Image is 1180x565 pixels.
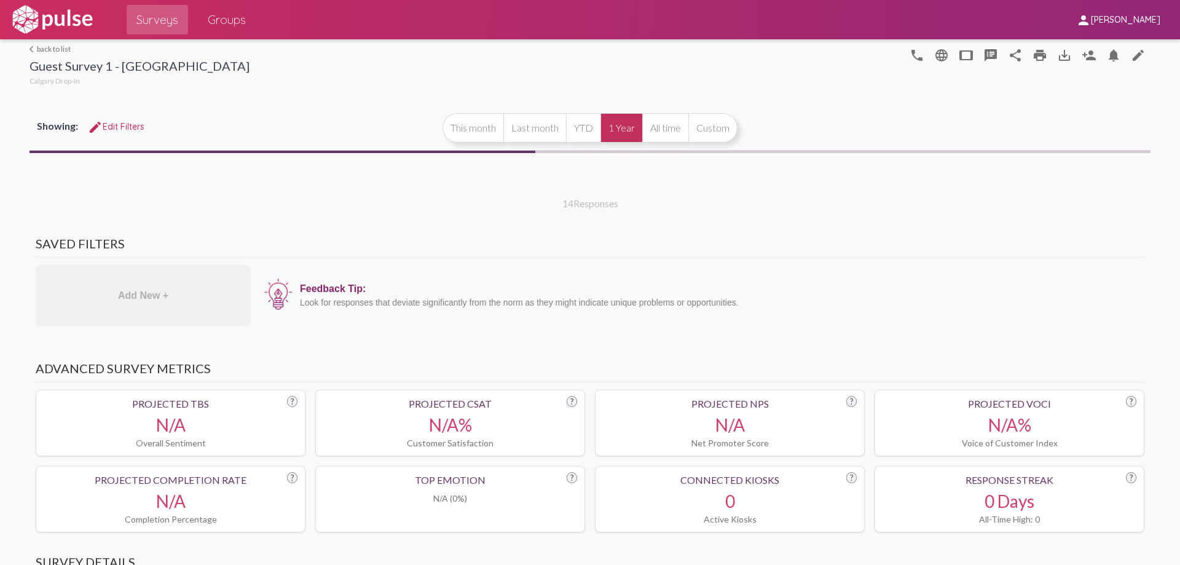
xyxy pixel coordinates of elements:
[1082,48,1096,63] mat-icon: Person
[846,396,857,407] div: ?
[1076,13,1091,28] mat-icon: person
[883,398,1136,409] div: Projected VoCI
[1028,42,1052,67] a: print
[323,474,577,486] div: Top Emotion
[567,472,577,483] div: ?
[37,120,78,132] span: Showing:
[287,472,297,483] div: ?
[208,9,246,31] span: Groups
[562,197,618,209] div: Responses
[1032,48,1047,63] mat-icon: print
[44,514,297,524] div: Completion Percentage
[1091,15,1160,26] span: [PERSON_NAME]
[603,438,857,448] div: Net Promoter Score
[198,5,256,34] a: Groups
[29,76,80,85] span: Calgary Drop-In
[978,42,1003,67] button: speaker_notes
[323,414,577,435] div: N/A%
[44,398,297,409] div: Projected TBS
[934,48,949,63] mat-icon: language
[78,116,154,138] button: Edit FiltersEdit Filters
[566,113,600,143] button: YTD
[883,414,1136,435] div: N/A%
[1077,42,1101,67] button: Person
[1126,472,1136,483] div: ?
[263,277,294,312] img: icon12.png
[1101,42,1126,67] button: Bell
[603,414,857,435] div: N/A
[88,121,144,132] span: Edit Filters
[287,396,297,407] div: ?
[300,298,1138,307] div: Look for responses that deviate significantly from the norm as they might indicate unique problem...
[136,9,178,31] span: Surveys
[44,438,297,448] div: Overall Sentiment
[929,42,954,67] button: language
[10,4,95,35] img: white-logo.svg
[954,42,978,67] button: tablet
[600,113,642,143] button: 1 Year
[323,438,577,448] div: Customer Satisfaction
[959,48,974,63] mat-icon: tablet
[1126,42,1150,67] a: language
[603,474,857,486] div: Connected Kiosks
[688,113,737,143] button: Custom
[1126,396,1136,407] div: ?
[1131,48,1146,63] mat-icon: language
[1008,48,1023,63] mat-icon: Share
[910,48,924,63] mat-icon: language
[1057,48,1072,63] mat-icon: Download
[127,5,188,34] a: Surveys
[1003,42,1028,67] button: Share
[603,398,857,409] div: Projected NPS
[1066,8,1170,31] button: [PERSON_NAME]
[603,514,857,524] div: Active Kiosks
[323,398,577,409] div: Projected CSAT
[36,265,251,326] div: Add New +
[883,438,1136,448] div: Voice of Customer Index
[603,491,857,512] div: 0
[983,48,998,63] mat-icon: speaker_notes
[44,414,297,435] div: N/A
[642,113,688,143] button: All time
[567,396,577,407] div: ?
[88,120,103,135] mat-icon: Edit Filters
[503,113,566,143] button: Last month
[1106,48,1121,63] mat-icon: Bell
[44,474,297,486] div: Projected Completion Rate
[846,472,857,483] div: ?
[29,45,37,53] mat-icon: arrow_back_ios
[883,491,1136,512] div: 0 Days
[29,58,250,76] div: Guest Survey 1 - [GEOGRAPHIC_DATA]
[883,474,1136,486] div: Response Streak
[36,236,1144,258] h3: Saved Filters
[442,113,503,143] button: This month
[300,283,1138,294] div: Feedback Tip:
[29,44,250,53] a: back to list
[562,197,573,209] span: 14
[323,493,577,504] div: N/A (0%)
[883,514,1136,524] div: All-Time High: 0
[36,361,1144,382] h3: Advanced Survey Metrics
[905,42,929,67] button: language
[44,491,297,512] div: N/A
[1052,42,1077,67] button: Download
